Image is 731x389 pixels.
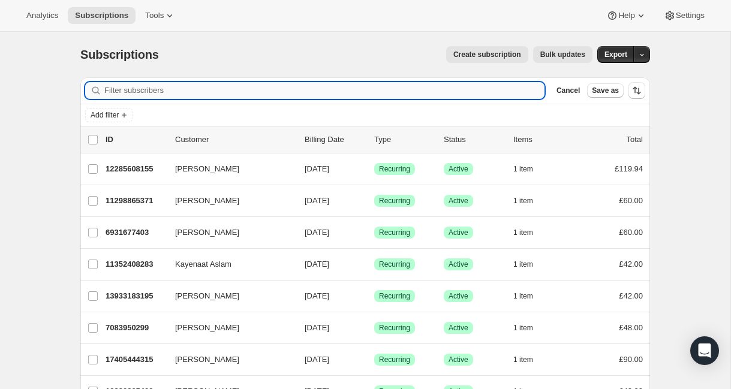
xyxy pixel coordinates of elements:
span: Recurring [379,355,410,364]
span: Active [449,323,468,333]
span: [DATE] [305,323,329,332]
span: 1 item [513,291,533,301]
span: Active [449,291,468,301]
button: [PERSON_NAME] [168,318,288,337]
span: Add filter [91,110,119,120]
span: Tools [145,11,164,20]
input: Filter subscribers [104,82,545,99]
span: Recurring [379,228,410,237]
button: Subscriptions [68,7,136,24]
div: Items [513,134,573,146]
p: Status [444,134,504,146]
p: 7083950299 [106,322,166,334]
span: Cancel [556,86,580,95]
span: Recurring [379,323,410,333]
span: 1 item [513,228,533,237]
p: 12285608155 [106,163,166,175]
p: 17405444315 [106,354,166,366]
span: 1 item [513,260,533,269]
button: Create subscription [446,46,528,63]
span: Analytics [26,11,58,20]
button: Settings [657,7,712,24]
div: Open Intercom Messenger [690,336,719,365]
button: 1 item [513,351,546,368]
span: Bulk updates [540,50,585,59]
span: 1 item [513,323,533,333]
span: Recurring [379,196,410,206]
span: [DATE] [305,228,329,237]
span: Kayenaat Aslam [175,258,231,270]
button: 1 item [513,256,546,273]
span: Recurring [379,260,410,269]
button: 1 item [513,192,546,209]
span: [DATE] [305,355,329,364]
p: 11298865371 [106,195,166,207]
span: Active [449,196,468,206]
span: Recurring [379,164,410,174]
span: Subscriptions [80,48,159,61]
span: £42.00 [619,291,643,300]
span: [PERSON_NAME] [175,290,239,302]
button: 1 item [513,224,546,241]
button: Add filter [85,108,133,122]
button: Sort the results [628,82,645,99]
button: [PERSON_NAME] [168,350,288,369]
span: £119.94 [615,164,643,173]
p: ID [106,134,166,146]
span: 1 item [513,164,533,174]
button: Export [597,46,634,63]
span: [DATE] [305,164,329,173]
span: Active [449,228,468,237]
span: [PERSON_NAME] [175,354,239,366]
p: 11352408283 [106,258,166,270]
button: [PERSON_NAME] [168,159,288,179]
span: £60.00 [619,196,643,205]
p: Total [627,134,643,146]
span: 1 item [513,196,533,206]
div: 6931677403[PERSON_NAME][DATE]SuccessRecurringSuccessActive1 item£60.00 [106,224,643,241]
button: Kayenaat Aslam [168,255,288,274]
span: [PERSON_NAME] [175,163,239,175]
span: Active [449,164,468,174]
button: Bulk updates [533,46,592,63]
div: IDCustomerBilling DateTypeStatusItemsTotal [106,134,643,146]
span: 1 item [513,355,533,364]
p: 13933183195 [106,290,166,302]
button: 1 item [513,288,546,304]
span: £90.00 [619,355,643,364]
span: [PERSON_NAME] [175,322,239,334]
span: Recurring [379,291,410,301]
span: £48.00 [619,323,643,332]
button: Help [599,7,654,24]
span: [PERSON_NAME] [175,195,239,207]
div: 17405444315[PERSON_NAME][DATE]SuccessRecurringSuccessActive1 item£90.00 [106,351,643,368]
button: Analytics [19,7,65,24]
button: 1 item [513,161,546,177]
div: 11298865371[PERSON_NAME][DATE]SuccessRecurringSuccessActive1 item£60.00 [106,192,643,209]
span: Subscriptions [75,11,128,20]
div: 7083950299[PERSON_NAME][DATE]SuccessRecurringSuccessActive1 item£48.00 [106,319,643,336]
p: Billing Date [305,134,365,146]
span: Help [618,11,634,20]
span: Save as [592,86,619,95]
div: 11352408283Kayenaat Aslam[DATE]SuccessRecurringSuccessActive1 item£42.00 [106,256,643,273]
span: £60.00 [619,228,643,237]
button: Tools [138,7,183,24]
button: Save as [587,83,624,98]
div: 13933183195[PERSON_NAME][DATE]SuccessRecurringSuccessActive1 item£42.00 [106,288,643,304]
span: Active [449,355,468,364]
span: [PERSON_NAME] [175,227,239,239]
span: [DATE] [305,260,329,269]
span: £42.00 [619,260,643,269]
button: [PERSON_NAME] [168,287,288,306]
p: 6931677403 [106,227,166,239]
button: Cancel [552,83,585,98]
p: Customer [175,134,295,146]
span: Active [449,260,468,269]
button: 1 item [513,319,546,336]
span: Export [604,50,627,59]
button: [PERSON_NAME] [168,191,288,210]
div: 12285608155[PERSON_NAME][DATE]SuccessRecurringSuccessActive1 item£119.94 [106,161,643,177]
span: Settings [676,11,705,20]
span: [DATE] [305,196,329,205]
